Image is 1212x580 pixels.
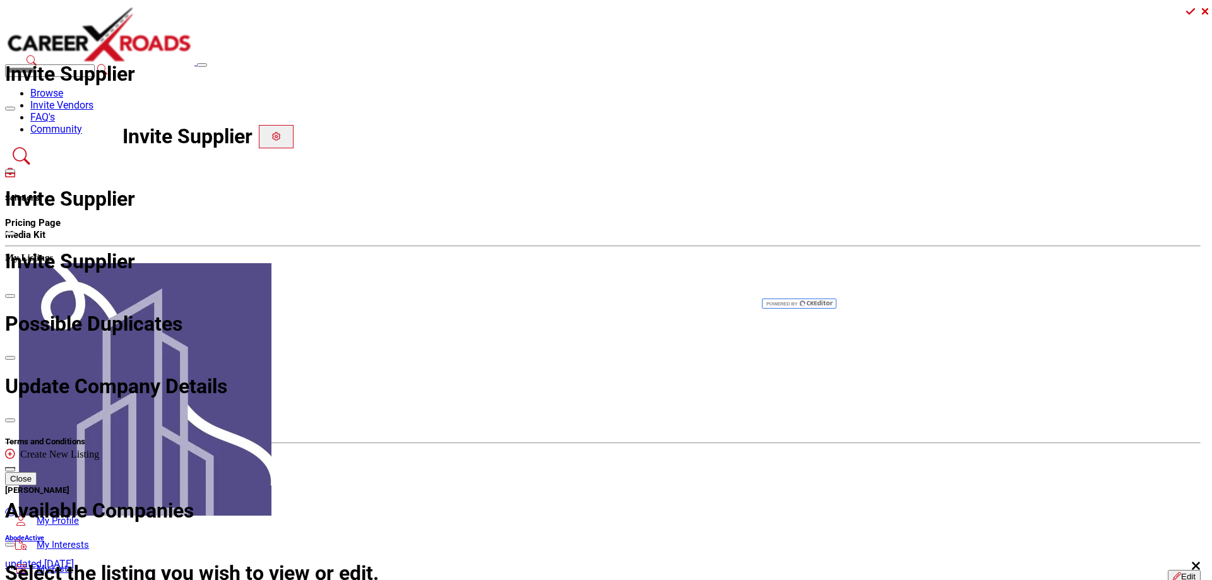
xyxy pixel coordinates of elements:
span: updated [DATE] [5,558,74,570]
h1: Invite Supplier [5,62,1201,86]
div: Create New Listing [5,449,1201,460]
img: site Logo [5,5,194,65]
button: Close [5,107,15,110]
a: Community [30,123,82,135]
a: Media Kit [5,228,45,240]
button: Close [5,418,15,422]
h1: Possible Duplicates [5,312,1201,336]
h5: [PERSON_NAME] [5,485,1201,495]
a: Browse [30,87,63,99]
button: Close [5,232,15,235]
button: Close [5,294,15,298]
a: FAQ's [30,111,55,123]
img: abode logo [19,263,271,516]
button: Close [5,169,15,173]
a: Invite Vendors [30,99,93,111]
h1: Invite Supplier [122,124,252,148]
button: Close [5,468,15,471]
h1: Invite Supplier [5,187,1201,211]
span: Powered by [765,301,797,307]
h5: Terms and Conditions [5,437,1201,446]
a: Pricing Page [5,216,61,228]
button: Close [5,472,37,485]
a: Search [5,141,38,168]
button: Close [5,543,15,547]
button: Toggle navigation [197,63,207,67]
a: Powered by [763,299,836,308]
button: Close [5,356,15,360]
h6: Abode [5,534,1201,542]
h1: Update Company Details [5,374,1201,398]
span: My Interests [37,539,89,550]
h1: Available Companies [5,499,1201,523]
div: Solutions [5,216,1201,460]
span: Active [25,534,44,542]
h1: Invite Supplier [5,249,1201,273]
